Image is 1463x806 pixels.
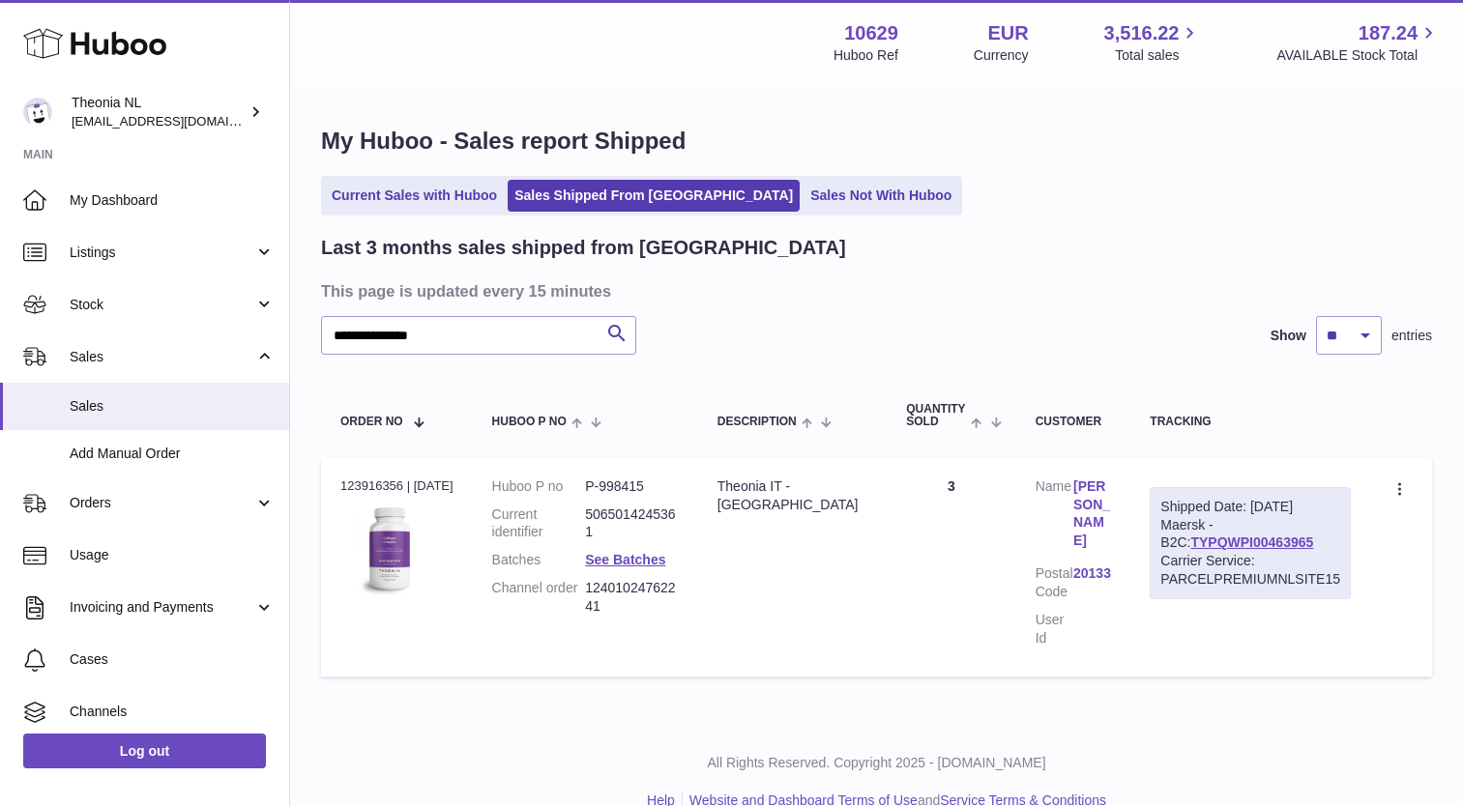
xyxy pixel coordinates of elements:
span: 3,516.22 [1104,20,1180,46]
span: AVAILABLE Stock Total [1276,46,1440,65]
dd: 12401024762241 [585,579,679,616]
span: [EMAIL_ADDRESS][DOMAIN_NAME] [72,113,284,129]
span: Sales [70,397,275,416]
dt: Batches [492,551,586,569]
a: 3,516.22 Total sales [1104,20,1202,65]
span: Quantity Sold [906,403,966,428]
span: Channels [70,703,275,721]
div: Shipped Date: [DATE] [1160,498,1340,516]
span: Sales [70,348,254,366]
div: Maersk - B2C: [1150,487,1351,599]
span: Total sales [1115,46,1201,65]
a: 20133 [1073,564,1111,583]
h3: This page is updated every 15 minutes [321,280,1427,302]
a: 187.24 AVAILABLE Stock Total [1276,20,1440,65]
dt: Channel order [492,579,586,616]
img: 106291725893008.jpg [340,501,437,597]
a: Log out [23,734,266,768]
div: Theonia IT - [GEOGRAPHIC_DATA] [717,477,868,514]
span: Listings [70,244,254,262]
h1: My Huboo - Sales report Shipped [321,126,1432,157]
dt: Name [1036,477,1073,556]
img: info@wholesomegoods.eu [23,98,52,127]
span: Usage [70,546,275,564]
label: Show [1271,327,1306,345]
strong: 10629 [844,20,898,46]
span: Stock [70,296,254,314]
span: Orders [70,494,254,512]
span: Add Manual Order [70,445,275,463]
span: My Dashboard [70,191,275,210]
span: Invoicing and Payments [70,598,254,617]
a: [PERSON_NAME] [1073,477,1111,551]
td: 3 [887,458,1015,676]
a: Current Sales with Huboo [325,180,504,212]
a: See Batches [585,552,665,567]
span: Description [717,416,797,428]
dt: User Id [1036,611,1073,648]
div: Customer [1036,416,1112,428]
div: 123916356 | [DATE] [340,477,454,495]
dt: Current identifier [492,505,586,542]
h2: Last 3 months sales shipped from [GEOGRAPHIC_DATA] [321,235,846,261]
a: Sales Not With Huboo [804,180,958,212]
div: Currency [974,46,1029,65]
span: Cases [70,650,275,669]
p: All Rights Reserved. Copyright 2025 - [DOMAIN_NAME] [306,754,1448,772]
dd: P-998415 [585,477,679,496]
span: Huboo P no [492,416,567,428]
div: Carrier Service: PARCELPREMIUMNLSITE15 [1160,552,1340,589]
div: Tracking [1150,416,1351,428]
dd: 5065014245361 [585,505,679,542]
a: Sales Shipped From [GEOGRAPHIC_DATA] [508,180,800,212]
dt: Huboo P no [492,477,586,496]
strong: EUR [987,20,1028,46]
span: Order No [340,416,403,428]
span: 187.24 [1359,20,1418,46]
a: TYPQWPI00463965 [1190,534,1313,550]
div: Theonia NL [72,94,246,130]
dt: Postal Code [1036,564,1073,601]
div: Huboo Ref [834,46,898,65]
span: entries [1391,327,1432,345]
